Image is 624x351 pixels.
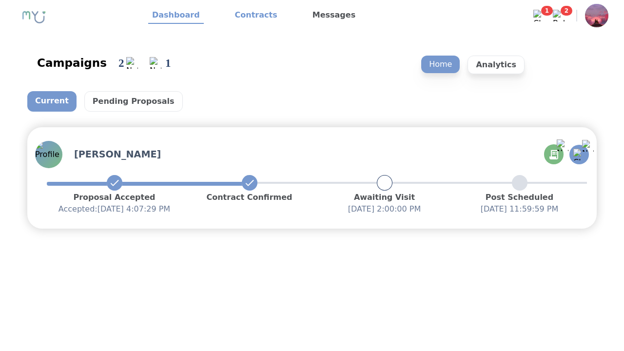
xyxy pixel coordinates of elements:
p: Proposal Accepted [47,192,182,203]
img: Notification [150,57,161,69]
p: Post Scheduled [452,192,587,203]
img: Notification [582,140,594,152]
div: 2 [118,55,126,72]
p: Analytics [468,56,525,74]
span: 2 [561,6,572,16]
img: Notification [126,57,138,69]
p: [DATE] 11:59:59 PM [452,203,587,215]
div: 1 [165,55,173,72]
img: Bell [553,10,565,21]
img: Chat [573,149,585,160]
p: Home [421,56,460,73]
p: Awaiting Visit [317,192,452,203]
div: Campaigns [37,55,107,71]
p: Contract Confirmed [182,192,317,203]
span: 1 [541,6,553,16]
a: Messages [309,7,359,24]
p: Accepted: [DATE] 4:07:29 PM [47,203,182,215]
img: Profile [585,4,608,27]
p: Current [27,91,77,112]
img: Chat [533,10,545,21]
h3: [PERSON_NAME] [74,148,161,161]
img: Notification [557,139,568,151]
img: Profile [35,141,62,168]
a: Contracts [231,7,281,24]
p: [DATE] 2:00:00 PM [317,203,452,215]
a: Dashboard [148,7,204,24]
p: Pending Proposals [84,91,183,112]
